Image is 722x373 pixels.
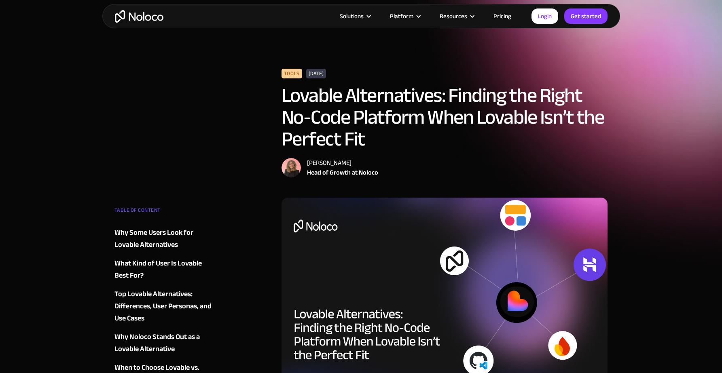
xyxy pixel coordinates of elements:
a: Pricing [483,11,521,21]
div: Tools [282,69,302,78]
div: Resources [440,11,467,21]
a: Why Noloco Stands Out as a Lovable Alternative [114,331,212,355]
div: Solutions [330,11,380,21]
div: [DATE] [306,69,326,78]
a: What Kind of User Is Lovable Best For? [114,257,212,282]
a: Get started [564,8,608,24]
a: Top Lovable Alternatives: Differences, User Personas, and Use Cases‍ [114,288,212,325]
div: Resources [430,11,483,21]
div: [PERSON_NAME] [307,158,378,168]
div: Solutions [340,11,364,21]
h1: Lovable Alternatives: Finding the Right No-Code Platform When Lovable Isn’t the Perfect Fit [282,84,608,150]
a: Login [531,8,558,24]
div: Platform [380,11,430,21]
a: Why Some Users Look for Lovable Alternatives [114,227,212,251]
div: TABLE OF CONTENT [114,204,212,220]
div: Head of Growth at Noloco [307,168,378,177]
div: Platform [390,11,413,21]
a: home [115,10,163,23]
